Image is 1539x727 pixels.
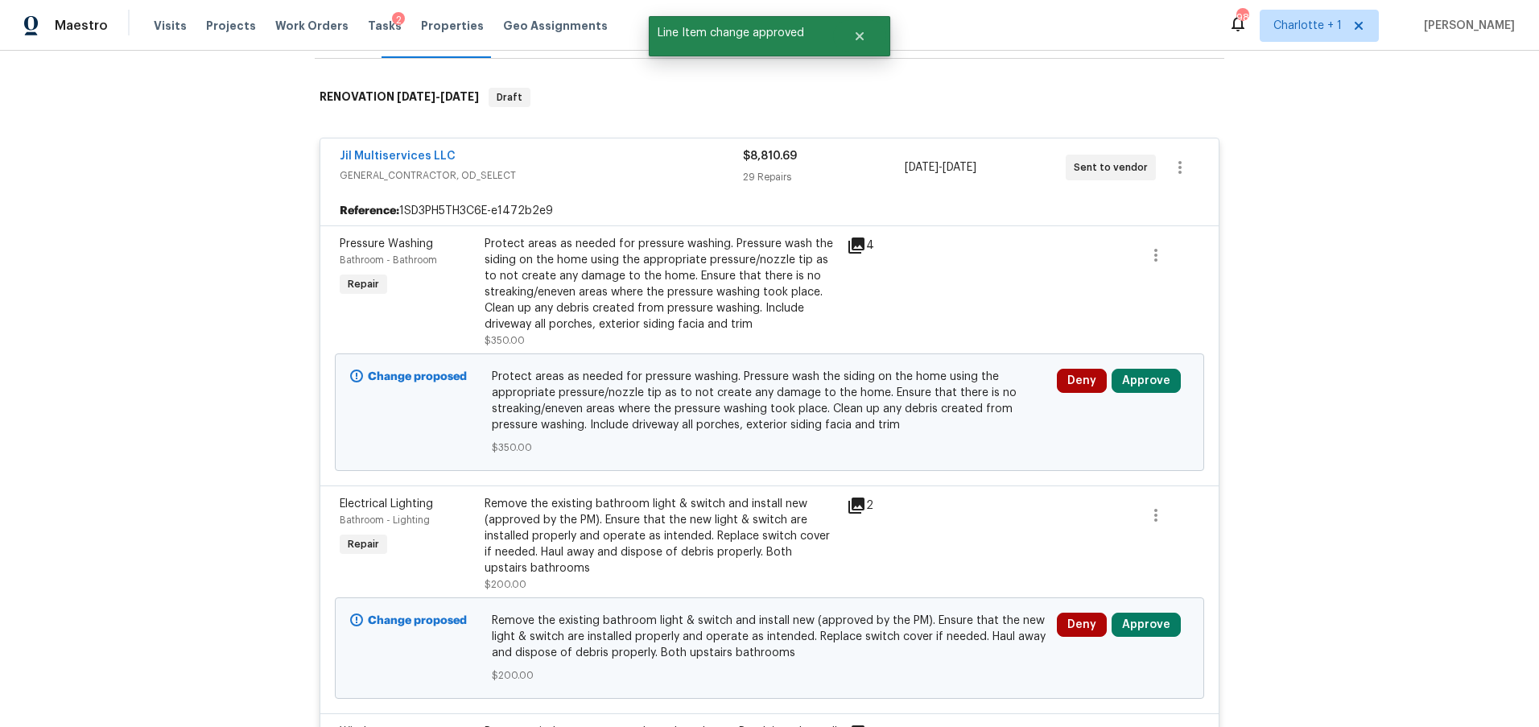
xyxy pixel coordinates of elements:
span: Geo Assignments [503,18,608,34]
span: $200.00 [492,667,1048,684]
button: Deny [1057,613,1107,637]
h6: RENOVATION [320,88,479,107]
span: Repair [341,536,386,552]
span: Repair [341,276,386,292]
div: 98 [1236,10,1248,26]
div: 2 [392,12,405,28]
div: 4 [847,236,910,255]
span: Protect areas as needed for pressure washing. Pressure wash the siding on the home using the appr... [492,369,1048,433]
span: Projects [206,18,256,34]
span: Charlotte + 1 [1273,18,1342,34]
span: Visits [154,18,187,34]
span: Bathroom - Bathroom [340,255,437,265]
button: Approve [1112,369,1181,393]
span: - [905,159,976,176]
b: Change proposed [368,371,467,382]
span: Remove the existing bathroom light & switch and install new (approved by the PM). Ensure that the... [492,613,1048,661]
div: Protect areas as needed for pressure washing. Pressure wash the siding on the home using the appr... [485,236,837,333]
div: RENOVATION [DATE]-[DATE]Draft [315,72,1224,123]
div: 2 [847,496,910,515]
span: [DATE] [440,91,479,102]
span: Pressure Washing [340,238,433,250]
span: [DATE] [397,91,435,102]
span: Maestro [55,18,108,34]
span: $350.00 [492,440,1048,456]
span: Sent to vendor [1074,159,1154,176]
span: [DATE] [943,162,976,173]
span: $350.00 [485,336,525,345]
span: $8,810.69 [743,151,797,162]
span: Work Orders [275,18,349,34]
b: Change proposed [368,615,467,626]
span: Line Item change approved [649,16,833,50]
span: Electrical Lighting [340,498,433,510]
span: - [397,91,479,102]
span: Tasks [368,20,402,31]
div: Remove the existing bathroom light & switch and install new (approved by the PM). Ensure that the... [485,496,837,576]
span: $200.00 [485,580,526,589]
button: Approve [1112,613,1181,637]
div: 29 Repairs [743,169,904,185]
span: GENERAL_CONTRACTOR, OD_SELECT [340,167,743,184]
b: Reference: [340,203,399,219]
span: [PERSON_NAME] [1417,18,1515,34]
div: 1SD3PH5TH3C6E-e1472b2e9 [320,196,1219,225]
button: Deny [1057,369,1107,393]
a: Jil Multiservices LLC [340,151,456,162]
span: Draft [490,89,529,105]
span: Properties [421,18,484,34]
span: Bathroom - Lighting [340,515,430,525]
button: Close [833,20,886,52]
span: [DATE] [905,162,939,173]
